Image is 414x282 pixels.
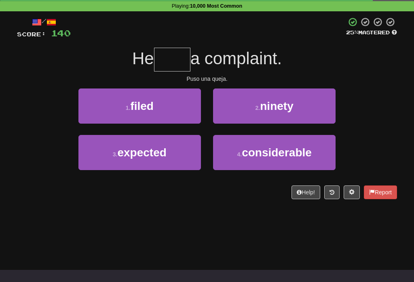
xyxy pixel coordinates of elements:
[213,88,336,124] button: 2.ninety
[242,146,312,159] span: considerable
[256,105,260,111] small: 2 .
[364,185,397,199] button: Report
[113,151,118,158] small: 3 .
[17,75,397,83] div: Puso una queja.
[346,29,397,36] div: Mastered
[132,49,154,68] span: He
[117,146,166,159] span: expected
[291,185,320,199] button: Help!
[51,28,71,38] span: 140
[126,105,131,111] small: 1 .
[78,88,201,124] button: 1.filed
[190,3,242,9] strong: 10,000 Most Common
[260,100,293,112] span: ninety
[130,100,154,112] span: filed
[17,31,46,38] span: Score:
[213,135,336,170] button: 4.considerable
[237,151,242,158] small: 4 .
[78,135,201,170] button: 3.expected
[346,29,358,36] span: 25 %
[324,185,340,199] button: Round history (alt+y)
[190,49,282,68] span: a complaint.
[17,17,71,27] div: /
